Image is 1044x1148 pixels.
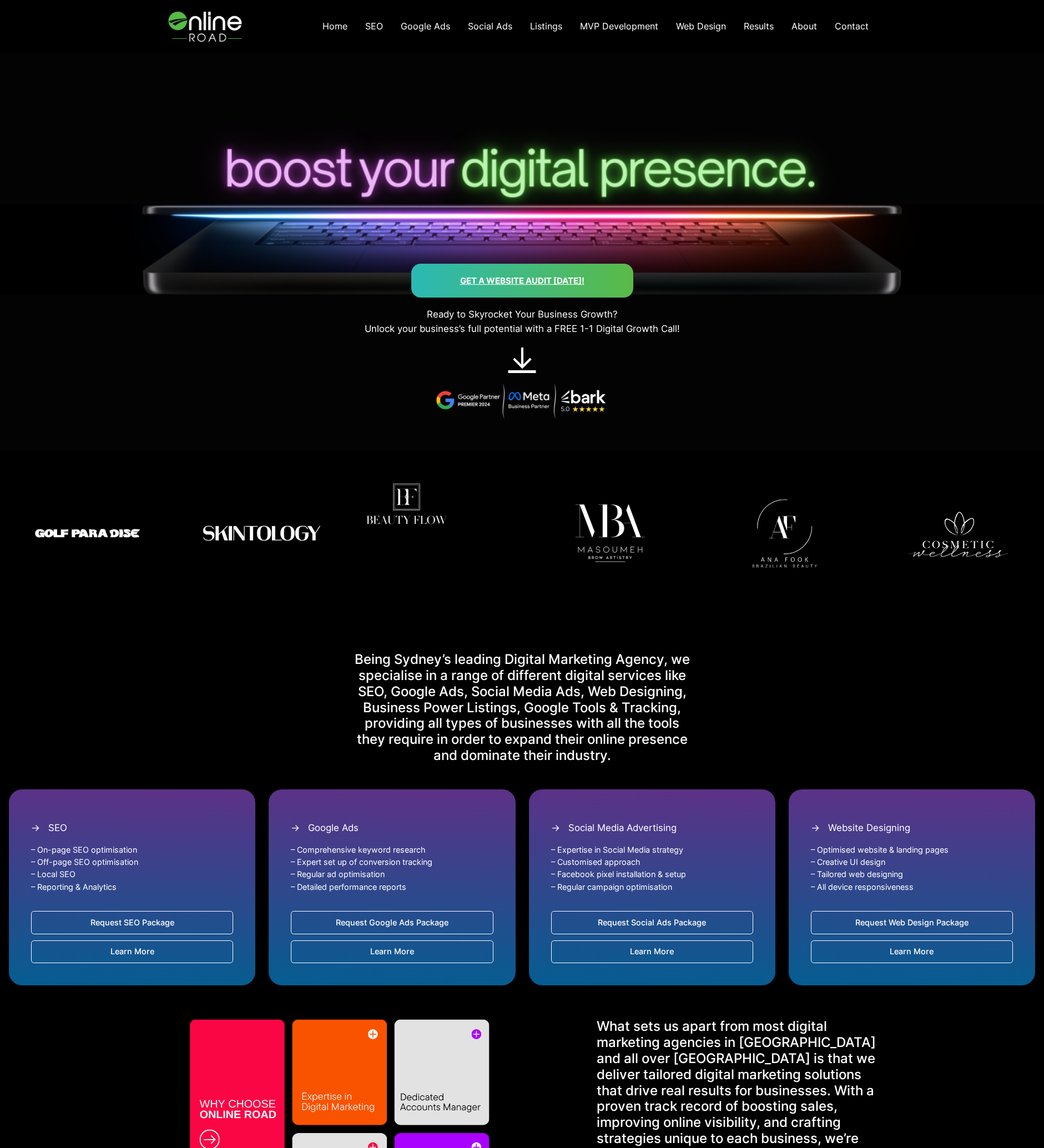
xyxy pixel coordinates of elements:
a: MVP Development [571,15,667,38]
a: Request Social Ads Package [551,911,753,934]
a: Request Google Ads Package [291,911,493,934]
a: Learn More [551,940,753,964]
a: Learn More [291,940,493,964]
summary: Social Media Advertising [551,820,753,835]
p: – On-page SEO optimisation – Off-page SEO optimisation – Local SEO – Reporting & Analytics [31,844,233,893]
p: – Optimised website & landing pages – Creative UI design – Tailored web designing – All device re... [811,844,1013,893]
a: Home [314,15,356,38]
p: – Expertise in Social Media strategy – Customised approach – Facebook pixel installation & setup ... [551,844,753,893]
a: About [783,15,826,38]
a: ↓ [508,340,536,376]
span: MVP Development [580,21,658,32]
span: Web Design [676,21,726,32]
span: Google Ads [401,21,450,32]
nav: Navigation [314,15,877,38]
a: Request SEO Package [31,911,233,934]
span: Contact [835,21,869,32]
a: Listings [521,15,571,38]
summary: Google Ads [291,820,493,835]
a: SEO [356,15,392,38]
p: Ready to Skyrocket Your Business Growth? Unlock your business’s full potential with a FREE 1-1 Di... [52,307,992,336]
span: Social Ads [468,21,512,32]
a: Google Ads [392,15,459,38]
a: Contact [826,15,877,38]
a: Learn More [811,940,1013,964]
a: Get a Website AUdit [DATE]! [460,275,584,286]
a: Social Ads [459,15,521,38]
span: Listings [530,21,562,32]
span: About [791,21,817,32]
span: SEO [365,21,383,32]
a: Learn More [31,940,233,964]
p: Being Sydney’s leading Digital Marketing Agency, we specialise in a range of different digital se... [350,652,694,764]
summary: SEO [31,820,233,835]
a: Web Design [667,15,735,38]
span: Home [322,21,347,32]
span: Results [744,21,774,32]
summary: Website Designing [811,820,1013,835]
p: – Comprehensive keyword research – Expert set up of conversion tracking – Regular ad optimisation... [291,844,493,893]
a: Results [735,15,783,38]
a: Request Web Design Package [811,911,1013,934]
